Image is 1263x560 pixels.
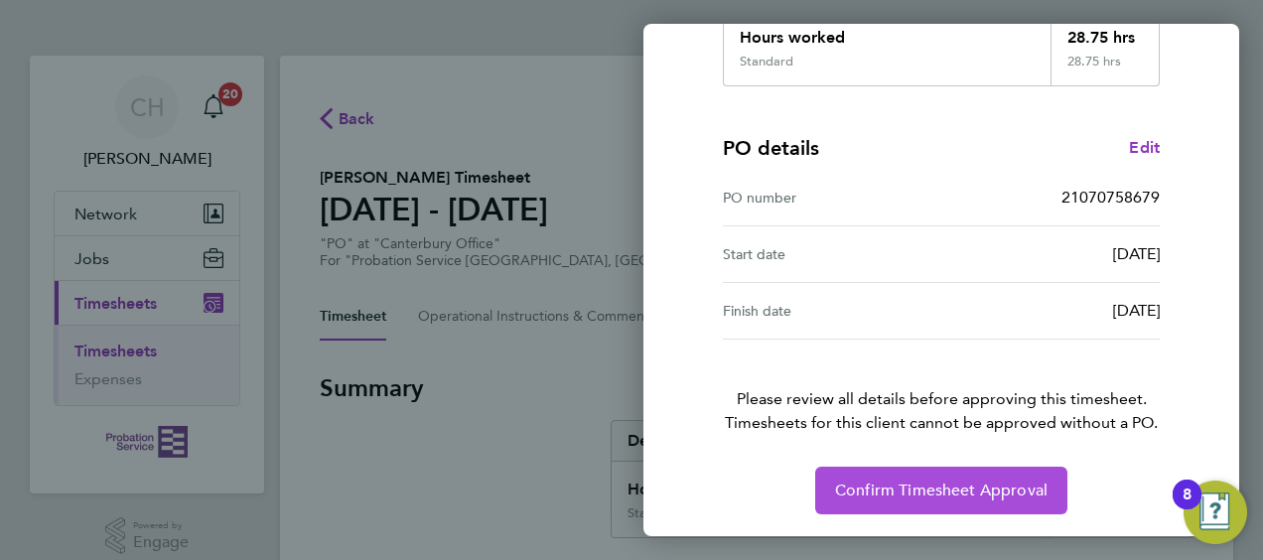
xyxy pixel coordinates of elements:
[723,134,819,162] h4: PO details
[1129,138,1160,157] span: Edit
[723,299,941,323] div: Finish date
[699,411,1184,435] span: Timesheets for this client cannot be approved without a PO.
[1061,188,1160,207] span: 21070758679
[723,186,941,210] div: PO number
[699,340,1184,435] p: Please review all details before approving this timesheet.
[835,481,1048,500] span: Confirm Timesheet Approval
[723,242,941,266] div: Start date
[941,242,1160,266] div: [DATE]
[1184,481,1247,544] button: Open Resource Center, 8 new notifications
[1051,54,1160,85] div: 28.75 hrs
[1129,136,1160,160] a: Edit
[724,10,1051,54] div: Hours worked
[1051,10,1160,54] div: 28.75 hrs
[815,467,1067,514] button: Confirm Timesheet Approval
[740,54,793,70] div: Standard
[1183,494,1192,520] div: 8
[941,299,1160,323] div: [DATE]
